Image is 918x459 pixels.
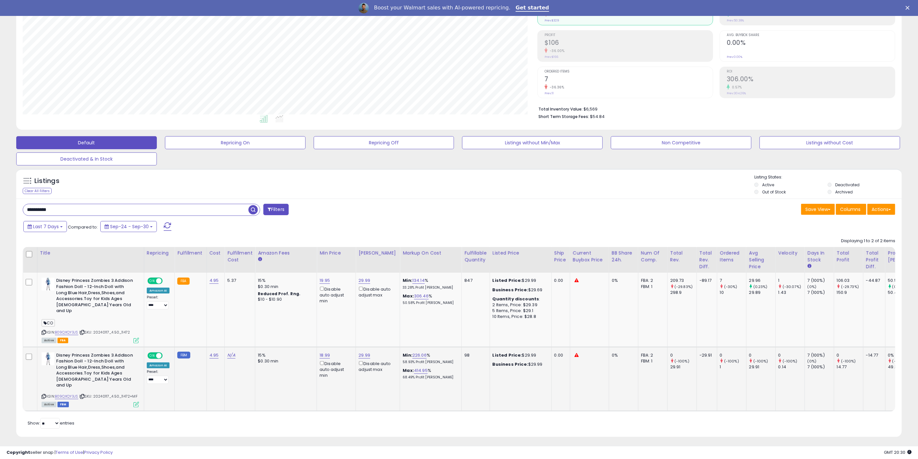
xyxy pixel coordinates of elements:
[783,284,801,289] small: (-30.07%)
[720,364,746,370] div: 1
[403,375,457,380] p: 68.49% Profit [PERSON_NAME]
[837,352,863,358] div: 0
[760,136,900,149] button: Listings without Cost
[808,364,834,370] div: 7 (100%)
[493,296,539,302] b: Quantity discounts
[403,368,457,380] div: %
[699,278,712,283] div: -89.17
[493,308,547,314] div: 5 Items, Price: $29.1
[493,361,547,367] div: $29.99
[403,352,412,358] b: Min:
[258,250,314,256] div: Amazon Fees
[778,278,805,283] div: 1
[42,338,57,343] span: All listings currently available for purchase on Amazon
[538,114,589,119] b: Short Term Storage Fees:
[727,39,895,48] h2: 0.00%
[403,293,414,299] b: Max:
[165,136,306,149] button: Repricing On
[56,278,135,315] b: Disney Princess Zombies 3 Addison Fashion Doll - 12-Inch Doll with Long Blue Hair,Dress,Shoes,and...
[545,70,713,73] span: Ordered Items
[866,352,880,358] div: -14.77
[837,278,863,283] div: 106.03
[670,278,697,283] div: 209.73
[749,352,775,358] div: 0
[403,285,457,290] p: 33.28% Profit [PERSON_NAME]
[358,3,369,13] img: Profile image for Adrian
[727,75,895,84] h2: 306.00%
[162,278,172,284] span: OFF
[674,359,689,364] small: (-100%)
[493,287,528,293] b: Business Price:
[753,284,768,289] small: (0.23%)
[227,352,235,359] a: N/A
[808,352,834,358] div: 7 (100%)
[6,450,113,456] div: seller snap | |
[314,136,454,149] button: Repricing Off
[147,250,172,256] div: Repricing
[110,223,149,230] span: Sep-24 - Sep-30
[320,277,330,284] a: 19.95
[837,290,863,295] div: 150.9
[42,319,55,327] span: CO
[358,285,395,298] div: Disable auto adjust max
[906,6,912,10] div: Close
[414,367,428,374] a: 414.95
[837,250,861,263] div: Total Profit
[358,250,397,256] div: [PERSON_NAME]
[493,278,547,283] div: $29.99
[641,278,662,283] div: FBA: 2
[493,314,547,320] div: 10 Items, Price: $28.8
[403,277,412,283] b: Min:
[778,250,802,256] div: Velocity
[55,330,78,335] a: B09QXQY3JS
[730,85,742,90] small: 0.57%
[841,238,895,244] div: Displaying 1 to 2 of 2 items
[42,278,139,342] div: ASIN:
[162,353,172,358] span: OFF
[836,189,853,195] label: Archived
[778,290,805,295] div: 1.43
[808,278,834,283] div: 7 (100%)
[100,221,157,232] button: Sep-24 - Sep-30
[403,360,457,364] p: 58.93% Profit [PERSON_NAME]
[263,204,289,215] button: Filters
[808,359,817,364] small: (0%)
[209,277,219,284] a: 4.95
[699,352,712,358] div: -29.91
[884,449,912,455] span: 2025-10-8 20:30 GMT
[258,358,312,364] div: $0.30 min
[866,278,880,283] div: -44.87
[57,338,69,343] span: FBA
[670,250,694,263] div: Total Rev.
[42,402,57,407] span: All listings currently available for purchase on Amazon
[867,204,895,215] button: Actions
[493,296,547,302] div: :
[547,85,564,90] small: -36.36%
[42,278,55,291] img: 313cneDR0CL._SL40_.jpg
[670,290,697,295] div: 298.9
[516,5,549,12] a: Get started
[892,284,906,289] small: (0.14%)
[374,5,510,11] div: Boost your Walmart sales with AI-powered repricing.
[641,358,662,364] div: FBM: 1
[320,250,353,256] div: Min Price
[258,291,300,296] b: Reduced Prof. Rng.
[641,284,662,290] div: FBM: 1
[23,188,52,194] div: Clear All Filters
[841,284,859,289] small: (-29.73%)
[464,278,484,283] div: 847
[464,250,487,263] div: Fulfillable Quantity
[727,91,746,95] small: Prev: 304.26%
[493,277,522,283] b: Listed Price:
[554,352,565,358] div: 0.00
[403,278,457,290] div: %
[79,330,130,335] span: | SKU: 20240117_4.50_11472
[258,278,312,283] div: 15%
[836,204,866,215] button: Columns
[590,113,605,120] span: $54.84
[320,285,351,304] div: Disable auto adjust min
[727,55,742,59] small: Prev: 0.00%
[840,206,861,213] span: Columns
[808,290,834,295] div: 7 (100%)
[56,449,83,455] a: Terms of Use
